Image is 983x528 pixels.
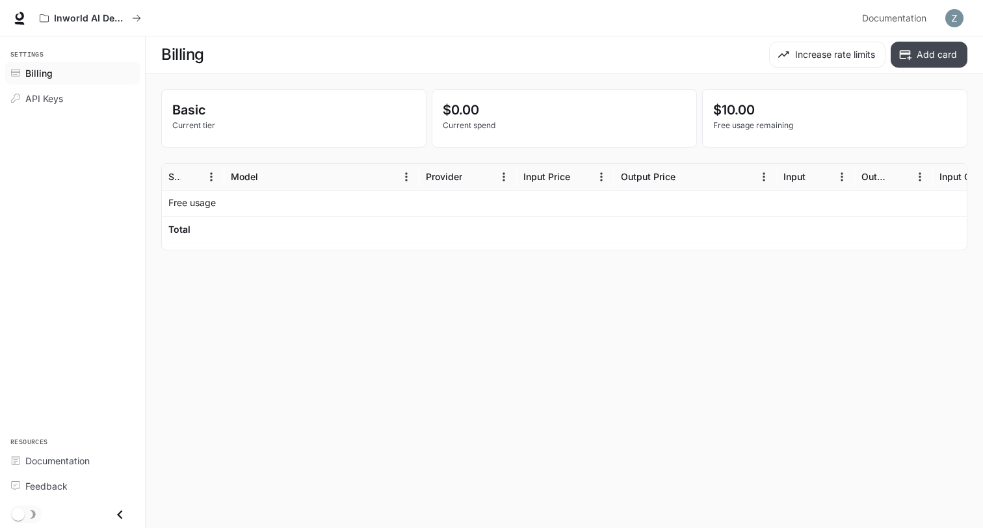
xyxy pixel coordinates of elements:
div: Output [861,171,889,182]
button: Menu [832,167,852,187]
button: Menu [754,167,774,187]
button: Increase rate limits [769,42,885,68]
button: Sort [182,167,202,187]
p: $10.00 [713,100,956,120]
button: Sort [807,167,826,187]
button: Menu [494,167,514,187]
button: All workspaces [34,5,147,31]
button: Add card [891,42,967,68]
a: Billing [5,62,140,85]
button: Menu [397,167,416,187]
button: Menu [910,167,930,187]
div: Input [783,171,806,182]
div: Model [231,171,258,182]
p: Current spend [443,120,686,131]
p: Free usage [168,196,216,209]
p: Inworld AI Demos [54,13,127,24]
button: Sort [677,167,696,187]
a: API Keys [5,87,140,110]
button: Sort [571,167,591,187]
span: Dark mode toggle [12,507,25,521]
p: Current tier [172,120,415,131]
p: Free usage remaining [713,120,956,131]
button: User avatar [941,5,967,31]
span: Feedback [25,479,68,493]
span: Billing [25,66,53,80]
button: Close drawer [105,501,135,528]
img: User avatar [945,9,963,27]
button: Menu [592,167,611,187]
div: Service [168,171,181,182]
h6: Total [168,223,190,236]
a: Documentation [857,5,936,31]
button: Sort [259,167,279,187]
div: Input Price [523,171,570,182]
p: $0.00 [443,100,686,120]
div: Provider [426,171,462,182]
a: Feedback [5,475,140,497]
p: Basic [172,100,415,120]
span: Documentation [25,454,90,468]
h1: Billing [161,42,204,68]
div: Output Price [621,171,675,182]
button: Sort [891,167,910,187]
button: Menu [202,167,221,187]
span: Documentation [862,10,926,27]
a: Documentation [5,449,140,472]
span: API Keys [25,92,63,105]
button: Sort [464,167,483,187]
